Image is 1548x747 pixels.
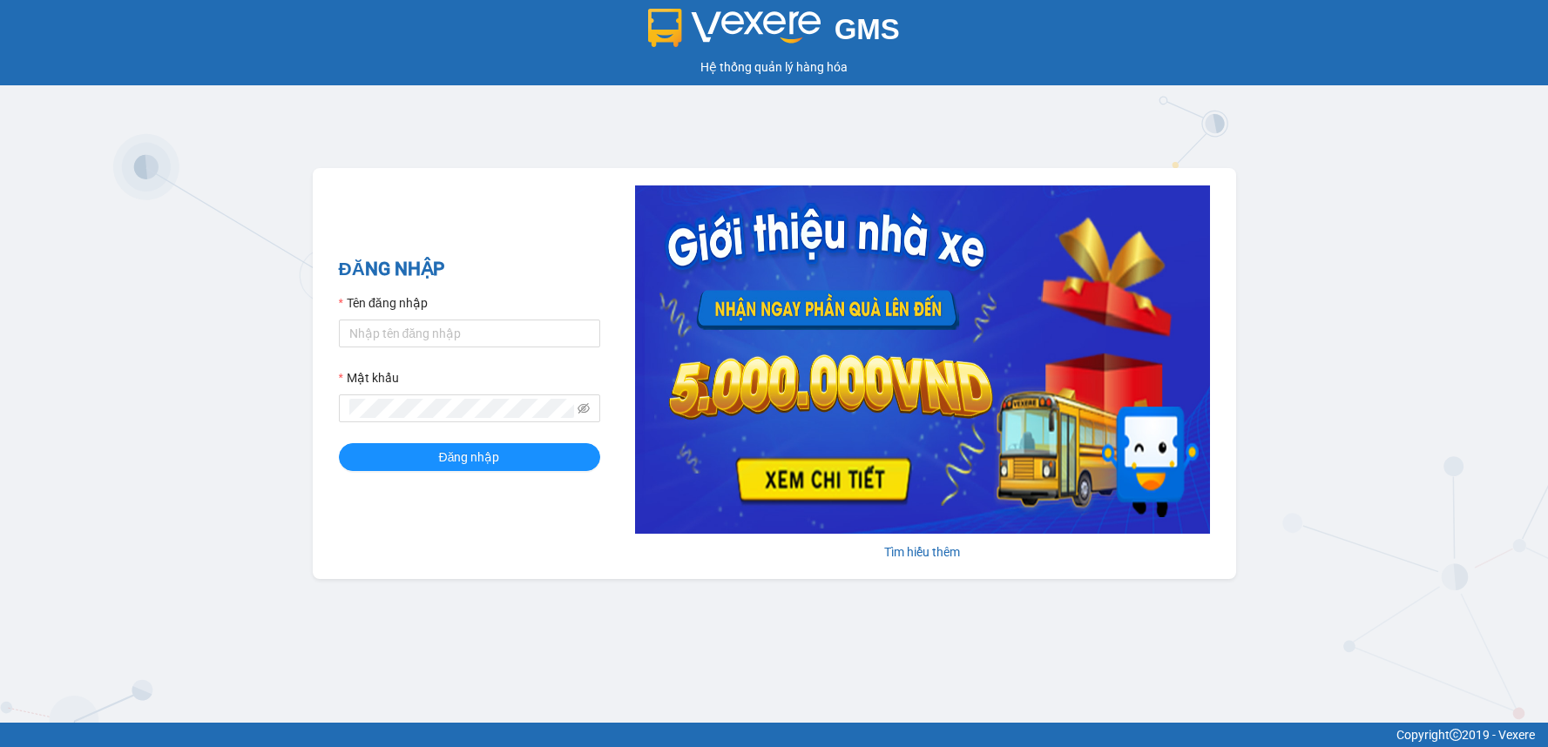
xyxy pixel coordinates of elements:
[648,26,900,40] a: GMS
[339,368,399,387] label: Mật khẩu
[835,13,900,45] span: GMS
[13,725,1535,744] div: Copyright 2019 - Vexere
[349,399,574,418] input: Mật khẩu
[339,443,600,471] button: Đăng nhập
[635,542,1210,562] div: Tìm hiểu thêm
[635,185,1210,534] img: banner-0
[4,57,1544,77] div: Hệ thống quản lý hàng hóa
[648,9,821,47] img: logo 2
[339,320,600,347] input: Tên đăng nhập
[578,402,590,414] span: eye-invisible
[339,293,428,313] label: Tên đăng nhập
[1450,729,1462,741] span: copyright
[339,255,600,284] h2: ĐĂNG NHẬP
[439,448,500,467] span: Đăng nhập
